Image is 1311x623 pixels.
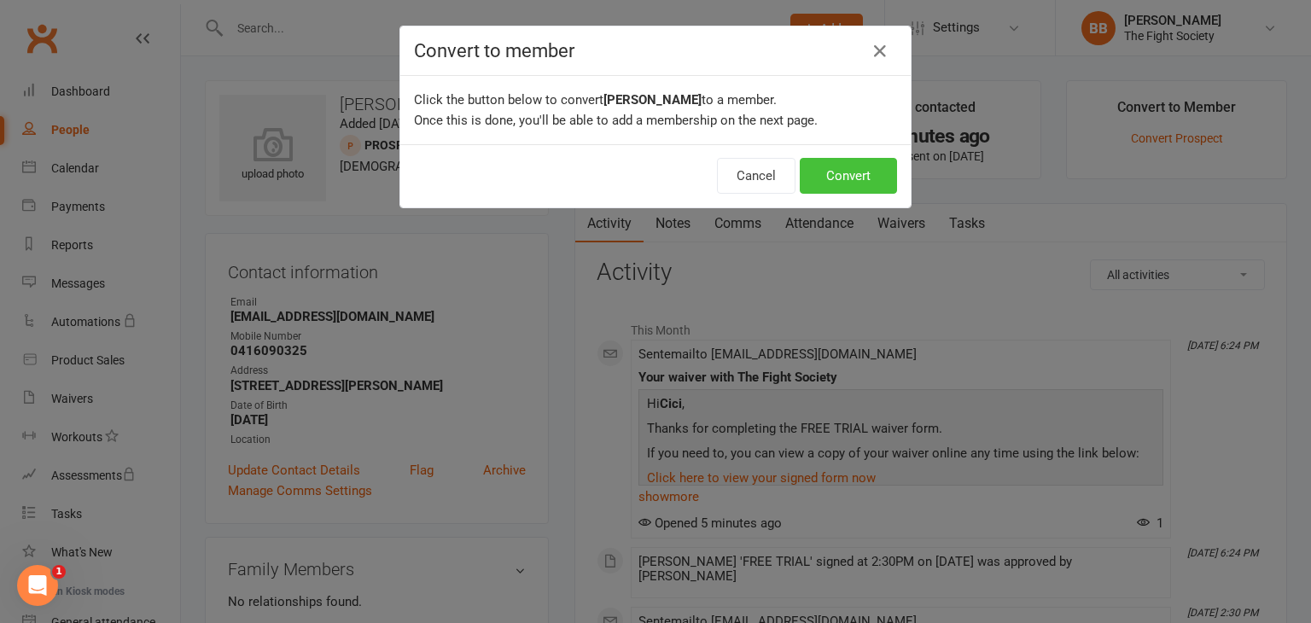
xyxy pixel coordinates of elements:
[414,40,897,61] h4: Convert to member
[52,565,66,579] span: 1
[400,76,911,144] div: Click the button below to convert to a member. Once this is done, you'll be able to add a members...
[800,158,897,194] button: Convert
[866,38,894,65] button: Close
[17,565,58,606] iframe: Intercom live chat
[717,158,795,194] button: Cancel
[603,92,702,108] b: [PERSON_NAME]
